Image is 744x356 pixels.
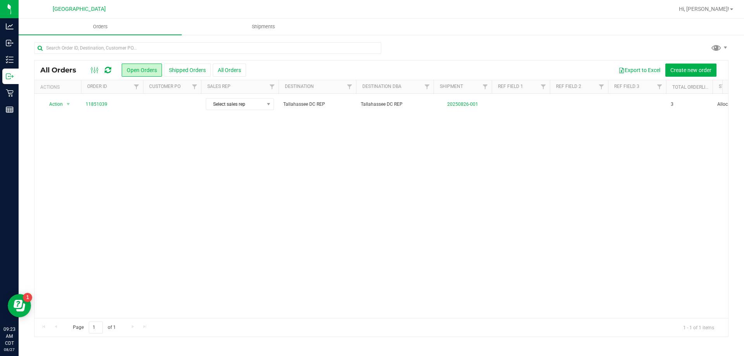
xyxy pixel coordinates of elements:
[283,101,351,108] span: Tallahassee DC REP
[719,84,735,89] a: Status
[213,64,246,77] button: All Orders
[440,84,463,89] a: Shipment
[149,84,181,89] a: Customer PO
[362,84,401,89] a: Destination DBA
[182,19,345,35] a: Shipments
[3,326,15,347] p: 09:23 AM CDT
[53,6,106,12] span: [GEOGRAPHIC_DATA]
[122,64,162,77] button: Open Orders
[6,89,14,97] inline-svg: Retail
[207,84,231,89] a: Sales Rep
[19,19,182,35] a: Orders
[361,101,429,108] span: Tallahassee DC REP
[421,80,434,93] a: Filter
[677,322,720,333] span: 1 - 1 of 1 items
[164,64,211,77] button: Shipped Orders
[6,106,14,114] inline-svg: Reports
[23,293,32,302] iframe: Resource center unread badge
[3,347,15,353] p: 08/27
[42,99,63,110] span: Action
[6,72,14,80] inline-svg: Outbound
[6,39,14,47] inline-svg: Inbound
[83,23,118,30] span: Orders
[40,84,78,90] div: Actions
[241,23,286,30] span: Shipments
[498,84,523,89] a: Ref Field 1
[670,67,711,73] span: Create new order
[130,80,143,93] a: Filter
[479,80,492,93] a: Filter
[87,84,107,89] a: Order ID
[537,80,550,93] a: Filter
[613,64,665,77] button: Export to Excel
[206,99,264,110] span: Select sales rep
[447,101,478,107] a: 20250826-001
[6,56,14,64] inline-svg: Inventory
[34,42,381,54] input: Search Order ID, Destination, Customer PO...
[665,64,716,77] button: Create new order
[89,322,103,334] input: 1
[672,84,714,90] a: Total Orderlines
[285,84,314,89] a: Destination
[679,6,729,12] span: Hi, [PERSON_NAME]!
[343,80,356,93] a: Filter
[40,66,84,74] span: All Orders
[86,101,107,108] a: 11851039
[614,84,639,89] a: Ref Field 3
[64,99,73,110] span: select
[6,22,14,30] inline-svg: Analytics
[595,80,608,93] a: Filter
[653,80,666,93] a: Filter
[556,84,581,89] a: Ref Field 2
[266,80,279,93] a: Filter
[188,80,201,93] a: Filter
[66,322,122,334] span: Page of 1
[671,101,673,108] span: 3
[8,294,31,317] iframe: Resource center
